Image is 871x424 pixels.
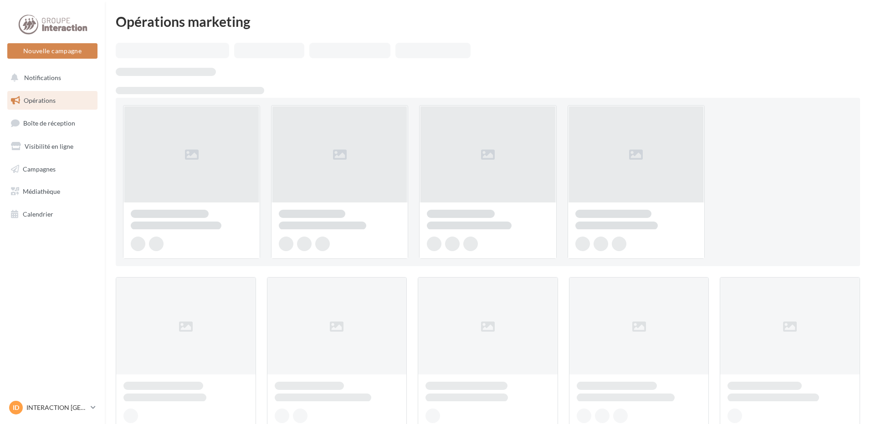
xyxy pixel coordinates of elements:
[5,160,99,179] a: Campagnes
[5,137,99,156] a: Visibilité en ligne
[5,205,99,224] a: Calendrier
[23,187,60,195] span: Médiathèque
[5,182,99,201] a: Médiathèque
[7,399,97,416] a: ID INTERACTION [GEOGRAPHIC_DATA]
[23,165,56,172] span: Campagnes
[24,74,61,81] span: Notifications
[25,142,73,150] span: Visibilité en ligne
[116,15,860,28] div: Opérations marketing
[5,68,96,87] button: Notifications
[5,113,99,133] a: Boîte de réception
[23,210,53,218] span: Calendrier
[13,403,19,412] span: ID
[5,91,99,110] a: Opérations
[23,119,75,127] span: Boîte de réception
[7,43,97,59] button: Nouvelle campagne
[24,96,56,104] span: Opérations
[26,403,87,412] p: INTERACTION [GEOGRAPHIC_DATA]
